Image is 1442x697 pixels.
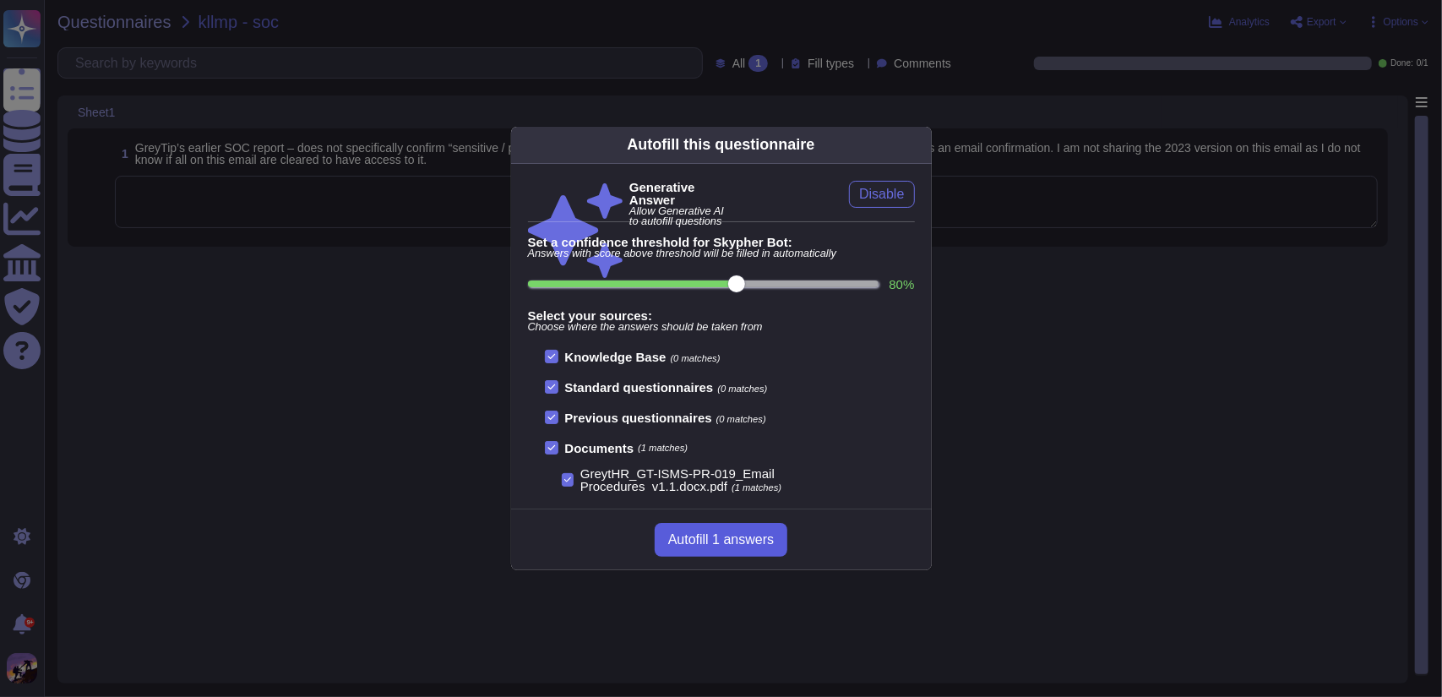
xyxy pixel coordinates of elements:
span: (0 matches) [671,353,721,363]
button: Autofill 1 answers [655,523,787,557]
label: 80 % [889,278,914,291]
span: Autofill 1 answers [668,533,774,547]
b: Select your sources: [528,309,915,322]
span: Choose where the answers should be taken from [528,322,915,333]
span: (1 matches) [638,444,688,453]
button: Disable [849,181,914,208]
span: (0 matches) [717,384,767,394]
b: Standard questionnaires [565,380,714,395]
div: Autofill this questionnaire [627,133,814,156]
span: Allow Generative AI to autofill questions [629,206,725,228]
b: Set a confidence threshold for Skypher Bot: [528,236,915,248]
span: (0 matches) [716,414,766,424]
b: Previous questionnaires [565,411,712,425]
span: GreytHR_GT-ISMS-PR-019_Email Procedures_v1.1.docx.pdf [580,466,775,493]
span: (1 matches) [732,482,781,493]
b: Knowledge Base [565,350,667,364]
b: Documents [565,442,634,455]
b: Generative Answer [629,181,725,206]
span: Answers with score above threshold will be filled in automatically [528,248,915,259]
span: Disable [859,188,904,201]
